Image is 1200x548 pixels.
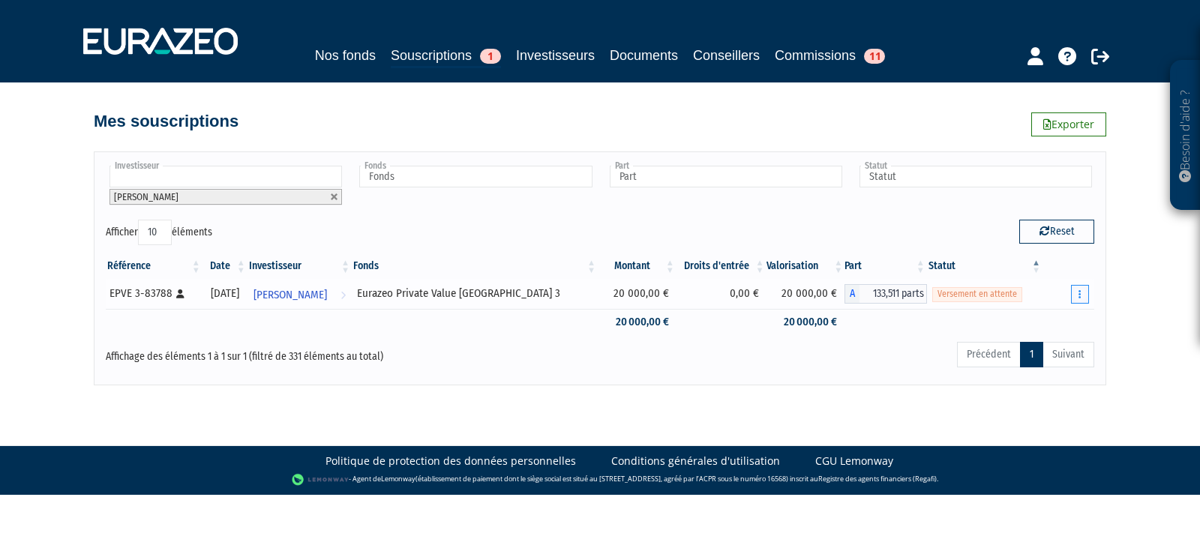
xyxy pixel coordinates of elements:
[610,45,678,66] a: Documents
[83,28,238,55] img: 1732889491-logotype_eurazeo_blanc_rvb.png
[106,253,202,279] th: Référence : activer pour trier la colonne par ordre croissant
[844,253,926,279] th: Part: activer pour trier la colonne par ordre croissant
[391,45,501,68] a: Souscriptions1
[693,45,760,66] a: Conseillers
[247,279,352,309] a: [PERSON_NAME]
[516,45,595,66] a: Investisseurs
[352,253,598,279] th: Fonds: activer pour trier la colonne par ordre croissant
[381,474,415,484] a: Lemonway
[315,45,376,66] a: Nos fonds
[94,112,238,130] h4: Mes souscriptions
[815,454,893,469] a: CGU Lemonway
[114,191,178,202] span: [PERSON_NAME]
[766,309,845,335] td: 20 000,00 €
[598,279,676,309] td: 20 000,00 €
[247,253,352,279] th: Investisseur: activer pour trier la colonne par ordre croissant
[1177,68,1194,203] p: Besoin d'aide ?
[598,253,676,279] th: Montant: activer pour trier la colonne par ordre croissant
[859,284,926,304] span: 133,511 parts
[1020,342,1043,367] a: 1
[775,45,885,66] a: Commissions11
[325,454,576,469] a: Politique de protection des données personnelles
[818,474,937,484] a: Registre des agents financiers (Regafi)
[15,472,1185,487] div: - Agent de (établissement de paiement dont le siège social est situé au [STREET_ADDRESS], agréé p...
[109,286,197,301] div: EPVE 3-83788
[176,289,184,298] i: [Français] Personne physique
[864,49,885,64] span: 11
[598,309,676,335] td: 20 000,00 €
[292,472,349,487] img: logo-lemonway.png
[1019,220,1094,244] button: Reset
[138,220,172,245] select: Afficheréléments
[676,279,766,309] td: 0,00 €
[927,253,1042,279] th: Statut : activer pour trier la colonne par ordre d&eacute;croissant
[253,281,327,309] span: [PERSON_NAME]
[844,284,926,304] div: A - Eurazeo Private Value Europe 3
[844,284,859,304] span: A
[106,220,212,245] label: Afficher éléments
[208,286,242,301] div: [DATE]
[357,286,592,301] div: Eurazeo Private Value [GEOGRAPHIC_DATA] 3
[766,253,845,279] th: Valorisation: activer pour trier la colonne par ordre croissant
[1031,112,1106,136] a: Exporter
[611,454,780,469] a: Conditions générales d'utilisation
[340,281,346,309] i: Voir l'investisseur
[106,340,505,364] div: Affichage des éléments 1 à 1 sur 1 (filtré de 331 éléments au total)
[676,253,766,279] th: Droits d'entrée: activer pour trier la colonne par ordre croissant
[932,287,1022,301] span: Versement en attente
[480,49,501,64] span: 1
[202,253,247,279] th: Date: activer pour trier la colonne par ordre croissant
[766,279,845,309] td: 20 000,00 €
